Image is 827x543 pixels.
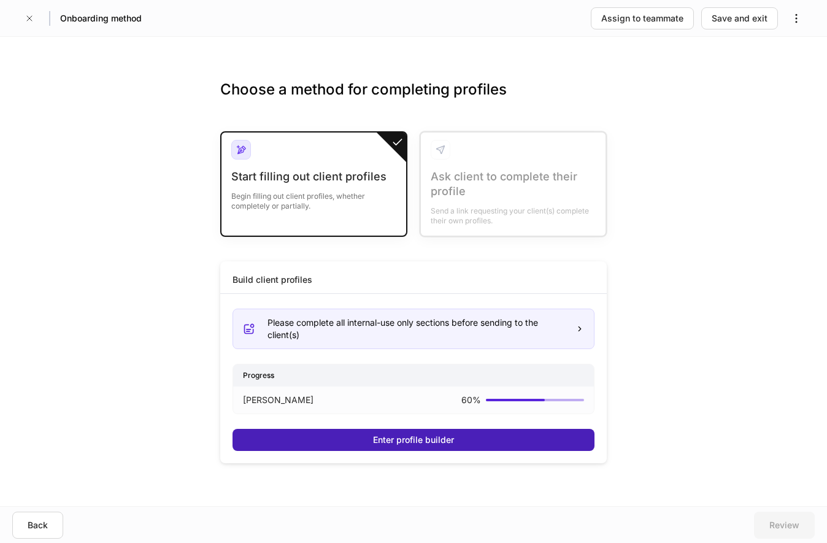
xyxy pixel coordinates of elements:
button: Assign to teammate [591,7,694,29]
div: Back [28,519,48,531]
div: Enter profile builder [373,434,454,446]
button: Review [754,512,815,539]
div: Build client profiles [233,274,312,286]
button: Enter profile builder [233,429,594,451]
div: Assign to teammate [601,12,683,25]
div: Start filling out client profiles [231,169,396,184]
div: Review [769,519,799,531]
div: Please complete all internal-use only sections before sending to the client(s) [267,317,566,341]
div: Progress [233,364,594,386]
h3: Choose a method for completing profiles [220,80,607,119]
div: Begin filling out client profiles, whether completely or partially. [231,184,396,211]
p: 60 % [461,394,481,406]
p: [PERSON_NAME] [243,394,313,406]
h5: Onboarding method [60,12,142,25]
button: Back [12,512,63,539]
div: Save and exit [712,12,767,25]
button: Save and exit [701,7,778,29]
